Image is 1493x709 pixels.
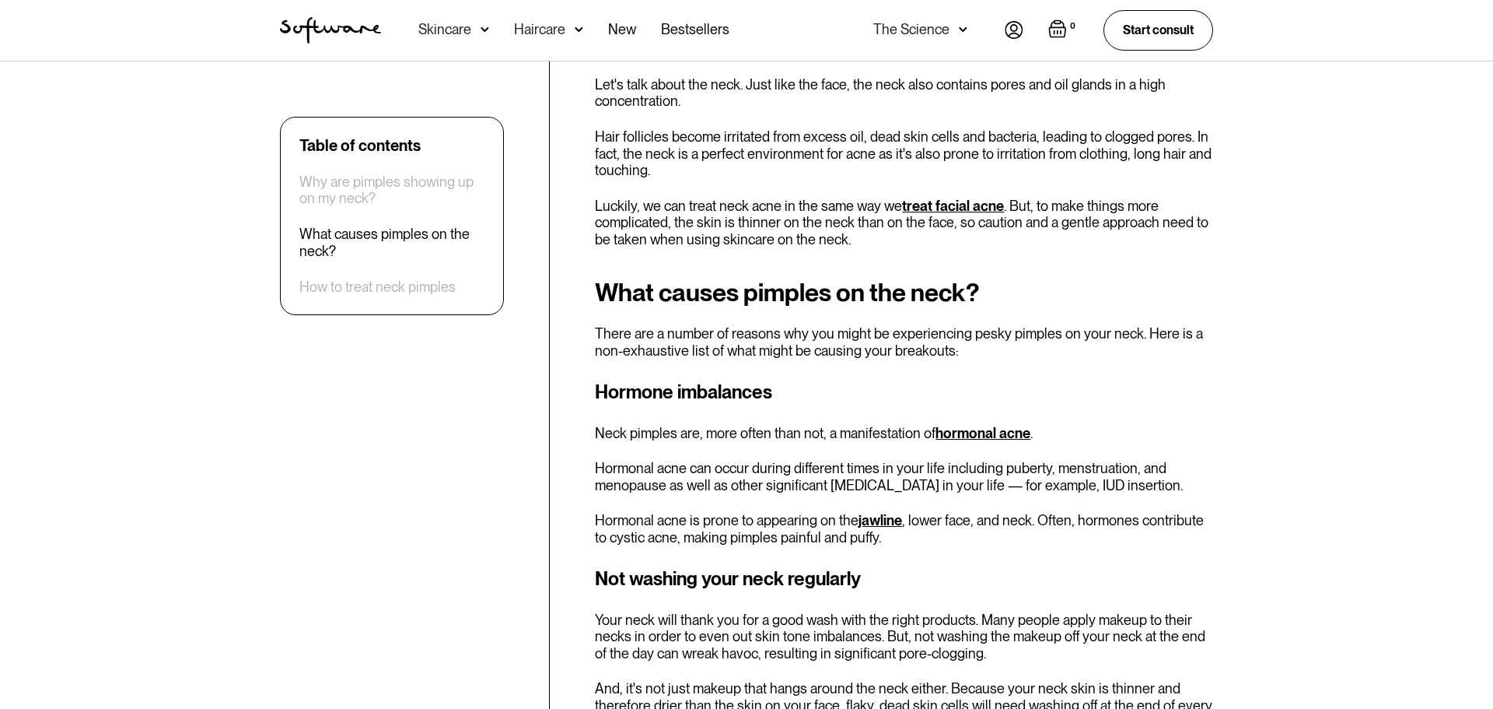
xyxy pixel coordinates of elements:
div: Table of contents [299,136,421,155]
div: The Science [873,22,949,37]
h2: What causes pimples on the neck? [595,279,1213,307]
p: There are a number of reasons why you might be experiencing pesky pimples on your neck. Here is a... [595,325,1213,359]
a: hormonal acne [935,425,1030,441]
p: Hormonal acne can occur during different times in your life including puberty, menstruation, and ... [595,460,1213,493]
p: Luckily, we can treat neck acne in the same way we . But, to make things more complicated, the sk... [595,198,1213,248]
h3: Not washing your neck regularly [595,565,1213,593]
p: Let's talk about the neck. Just like the face, the neck also contains pores and oil glands in a h... [595,76,1213,110]
a: Open empty cart [1048,19,1079,41]
h3: Hormone imbalances [595,378,1213,406]
div: Haircare [514,22,565,37]
div: 0 [1067,19,1079,33]
a: Why are pimples showing up on my neck? [299,174,484,207]
p: Your neck will thank you for a good wash with the right products. Many people apply makeup to the... [595,612,1213,662]
a: jawline [858,512,902,528]
p: Hair follicles become irritated from excess oil, dead skin cells and bacteria, leading to clogged... [595,128,1213,179]
img: arrow down [575,22,583,37]
div: Skincare [418,22,471,37]
a: What causes pimples on the neck? [299,226,484,260]
img: Software Logo [280,17,381,44]
a: Start consult [1103,10,1213,50]
a: treat facial acne [902,198,1004,214]
a: How to treat neck pimples [299,279,456,296]
img: arrow down [959,22,967,37]
p: Neck pimples are, more often than not, a manifestation of . [595,425,1213,442]
a: home [280,17,381,44]
p: Hormonal acne is prone to appearing on the , lower face, and neck. Often, hormones contribute to ... [595,512,1213,546]
img: arrow down [481,22,489,37]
